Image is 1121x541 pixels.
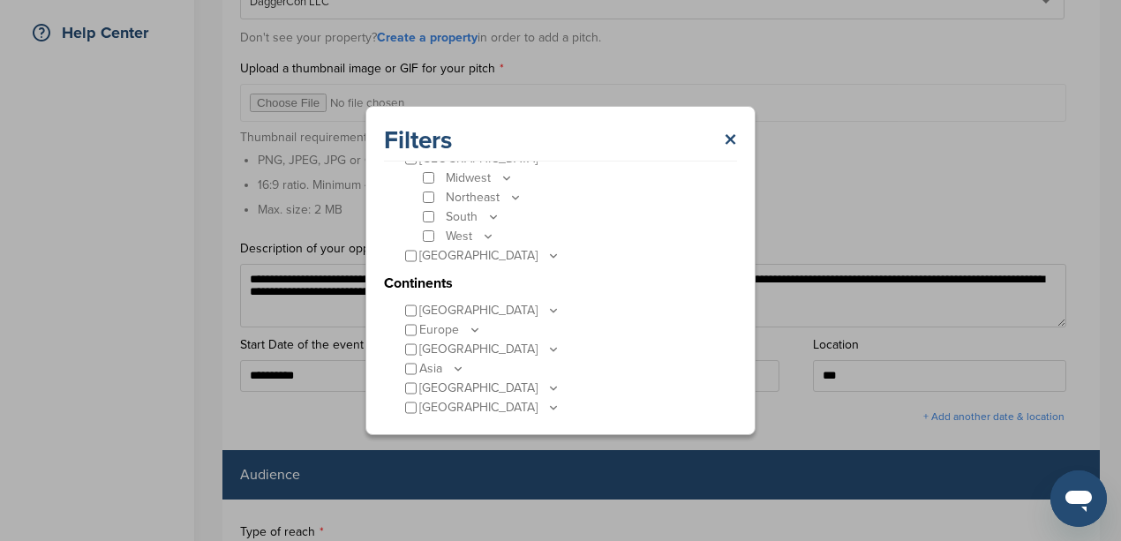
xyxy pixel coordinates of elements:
[446,227,495,246] p: West
[446,207,500,227] p: South
[419,301,560,320] p: [GEOGRAPHIC_DATA]
[419,246,560,266] p: [GEOGRAPHIC_DATA]
[384,124,737,162] div: Filters
[1050,470,1107,527] iframe: Button to launch messaging window
[724,124,737,156] a: ×
[419,379,560,398] p: [GEOGRAPHIC_DATA]
[419,320,482,340] p: Europe
[446,169,514,188] p: Midwest
[384,273,728,294] h3: Continents
[446,188,523,207] p: Northeast
[419,359,465,379] p: Asia
[419,340,560,359] p: [GEOGRAPHIC_DATA]
[419,398,560,417] p: [GEOGRAPHIC_DATA]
